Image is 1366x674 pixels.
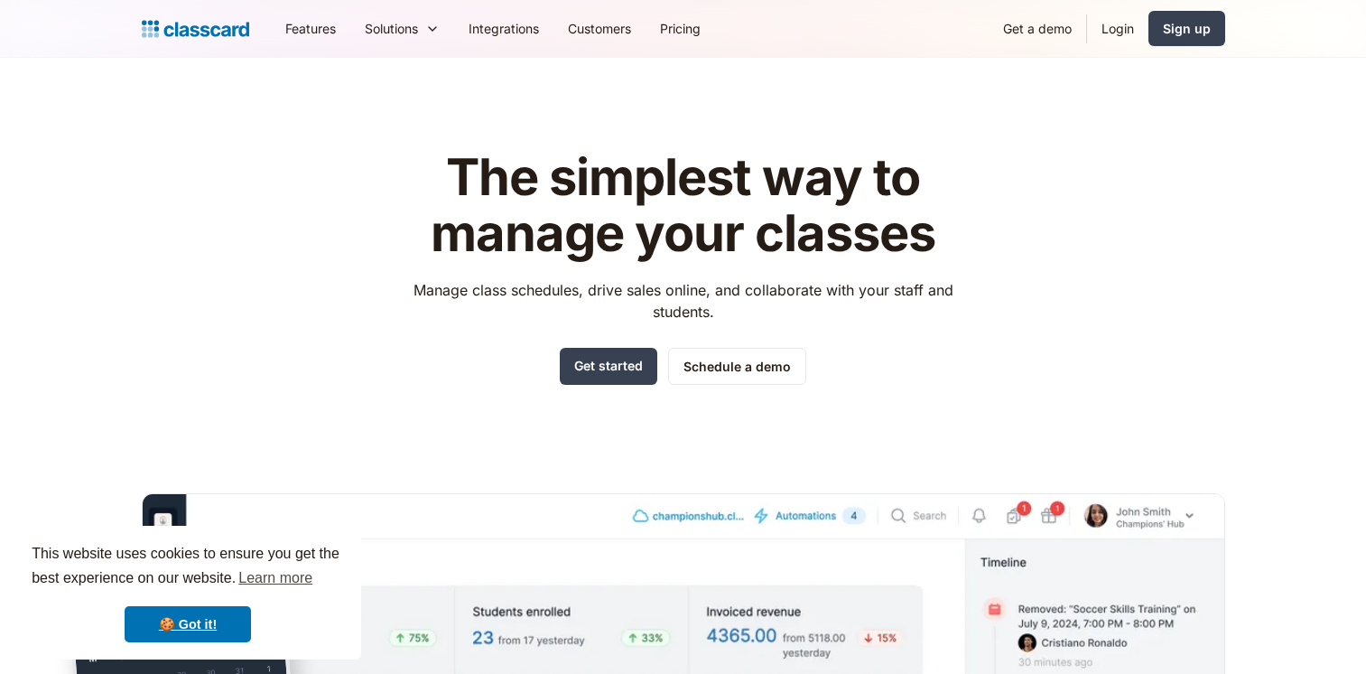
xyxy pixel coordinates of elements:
[1148,11,1225,46] a: Sign up
[125,606,251,642] a: dismiss cookie message
[668,348,806,385] a: Schedule a demo
[350,8,454,49] div: Solutions
[646,8,715,49] a: Pricing
[454,8,553,49] a: Integrations
[142,16,249,42] a: home
[1163,19,1211,38] div: Sign up
[271,8,350,49] a: Features
[1087,8,1148,49] a: Login
[365,19,418,38] div: Solutions
[396,279,970,323] p: Manage class schedules, drive sales online, and collaborate with your staff and students.
[236,565,315,592] a: learn more about cookies
[396,150,970,261] h1: The simplest way to manage your classes
[14,526,361,660] div: cookieconsent
[32,543,344,592] span: This website uses cookies to ensure you get the best experience on our website.
[989,8,1086,49] a: Get a demo
[553,8,646,49] a: Customers
[560,348,657,385] a: Get started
